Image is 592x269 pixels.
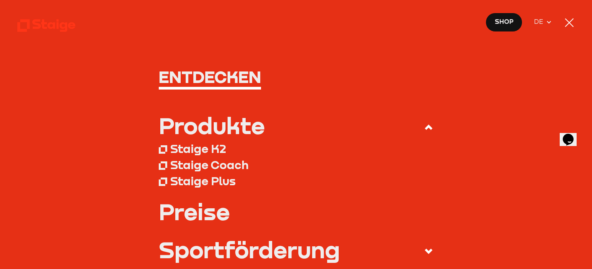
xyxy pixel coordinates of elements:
iframe: chat widget [560,123,584,146]
a: Staige Plus [159,173,433,189]
div: Staige Coach [170,158,249,172]
span: Shop [495,17,514,27]
span: DE [534,17,546,27]
a: Staige K2 [159,141,433,157]
a: Preise [159,200,433,223]
div: Staige Plus [170,174,236,188]
div: Produkte [159,114,265,137]
div: Staige K2 [170,141,226,156]
a: Shop [486,13,522,32]
a: Staige Coach [159,157,433,173]
div: Sportförderung [159,238,340,261]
